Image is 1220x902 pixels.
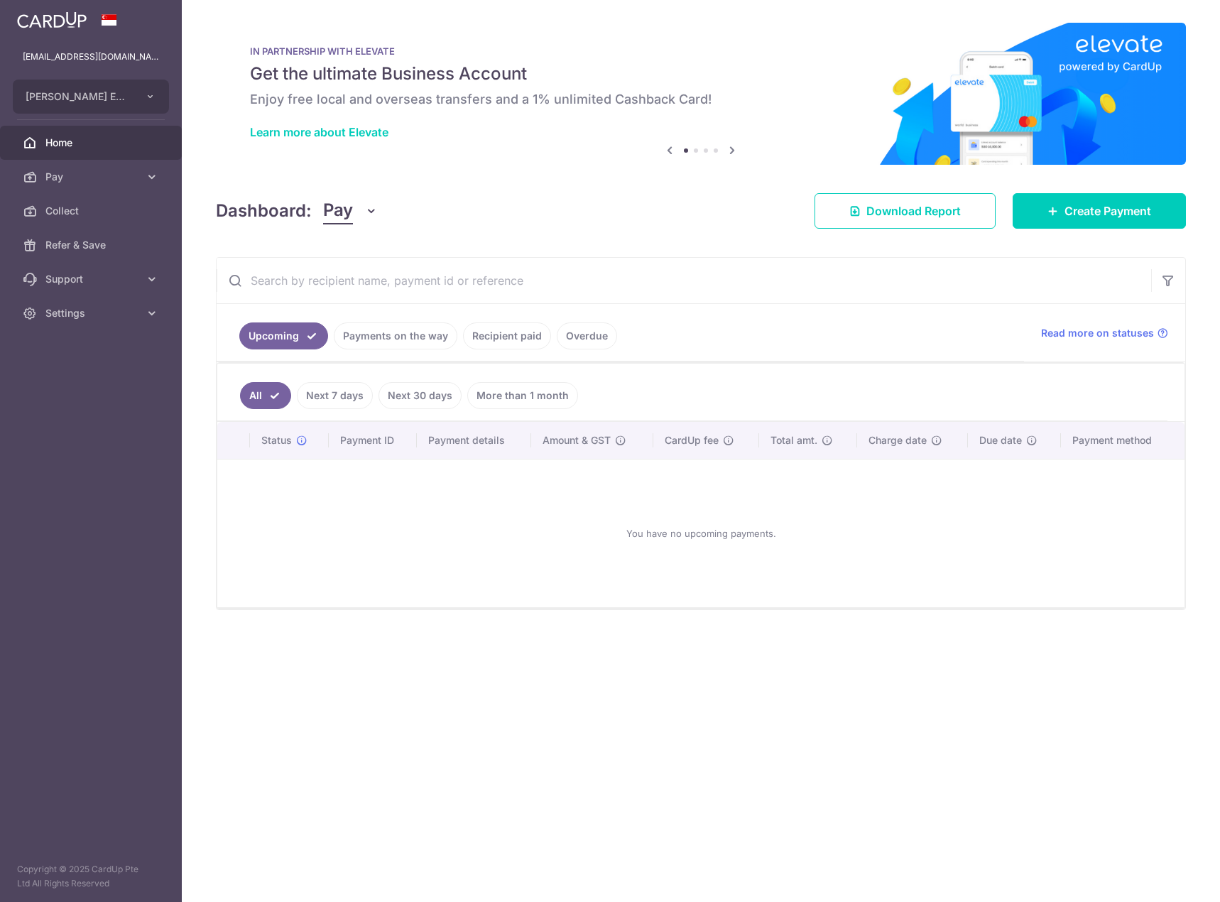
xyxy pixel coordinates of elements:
[665,433,719,447] span: CardUp fee
[45,136,139,150] span: Home
[1061,422,1184,459] th: Payment method
[1041,326,1168,340] a: Read more on statuses
[45,170,139,184] span: Pay
[45,204,139,218] span: Collect
[543,433,611,447] span: Amount & GST
[13,80,169,114] button: [PERSON_NAME] ENGINEERING TRADING PTE. LTD.
[250,91,1152,108] h6: Enjoy free local and overseas transfers and a 1% unlimited Cashback Card!
[467,382,578,409] a: More than 1 month
[26,89,131,104] span: [PERSON_NAME] ENGINEERING TRADING PTE. LTD.
[1064,202,1151,219] span: Create Payment
[866,202,961,219] span: Download Report
[45,272,139,286] span: Support
[378,382,462,409] a: Next 30 days
[770,433,817,447] span: Total amt.
[250,63,1152,85] h5: Get the ultimate Business Account
[329,422,417,459] th: Payment ID
[250,125,388,139] a: Learn more about Elevate
[216,23,1186,165] img: Renovation banner
[261,433,292,447] span: Status
[239,322,328,349] a: Upcoming
[815,193,996,229] a: Download Report
[217,258,1151,303] input: Search by recipient name, payment id or reference
[45,238,139,252] span: Refer & Save
[323,197,378,224] button: Pay
[297,382,373,409] a: Next 7 days
[323,197,353,224] span: Pay
[234,471,1167,596] div: You have no upcoming payments.
[17,11,87,28] img: CardUp
[216,198,312,224] h4: Dashboard:
[23,50,159,64] p: [EMAIL_ADDRESS][DOMAIN_NAME]
[250,45,1152,57] p: IN PARTNERSHIP WITH ELEVATE
[240,382,291,409] a: All
[417,422,531,459] th: Payment details
[979,433,1022,447] span: Due date
[1041,326,1154,340] span: Read more on statuses
[868,433,927,447] span: Charge date
[463,322,551,349] a: Recipient paid
[557,322,617,349] a: Overdue
[334,322,457,349] a: Payments on the way
[1013,193,1186,229] a: Create Payment
[45,306,139,320] span: Settings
